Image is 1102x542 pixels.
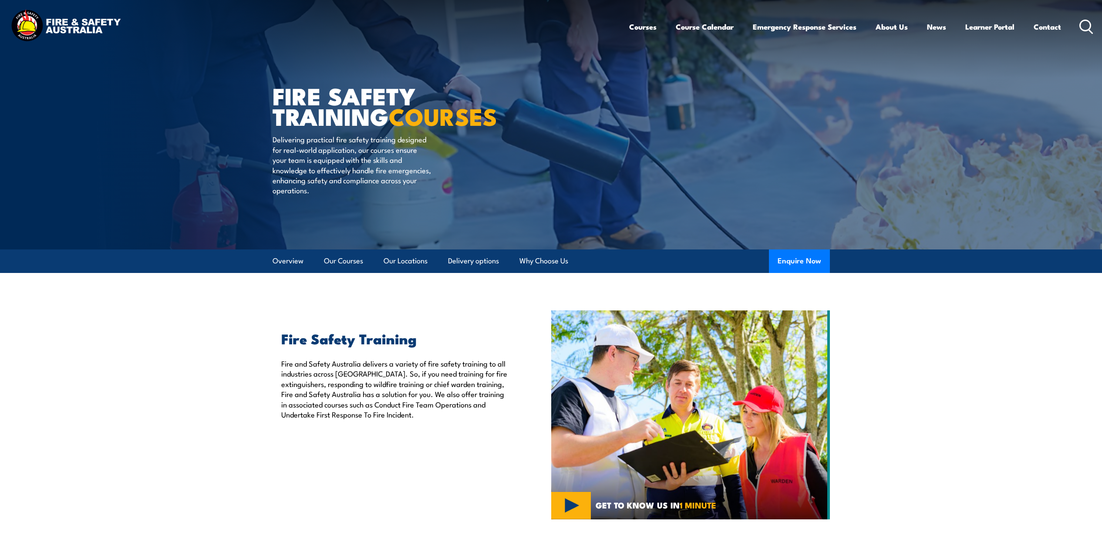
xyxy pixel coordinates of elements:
[384,249,428,273] a: Our Locations
[281,332,511,344] h2: Fire Safety Training
[273,249,303,273] a: Overview
[927,15,946,38] a: News
[389,98,497,134] strong: COURSES
[273,134,431,195] p: Delivering practical fire safety training designed for real-world application, our courses ensure...
[281,358,511,419] p: Fire and Safety Australia delivers a variety of fire safety training to all industries across [GE...
[273,85,488,126] h1: FIRE SAFETY TRAINING
[965,15,1014,38] a: Learner Portal
[769,249,830,273] button: Enquire Now
[1034,15,1061,38] a: Contact
[596,501,716,509] span: GET TO KNOW US IN
[876,15,908,38] a: About Us
[551,310,830,519] img: Fire Safety Training Courses
[680,498,716,511] strong: 1 MINUTE
[448,249,499,273] a: Delivery options
[629,15,657,38] a: Courses
[753,15,856,38] a: Emergency Response Services
[676,15,734,38] a: Course Calendar
[324,249,363,273] a: Our Courses
[519,249,568,273] a: Why Choose Us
